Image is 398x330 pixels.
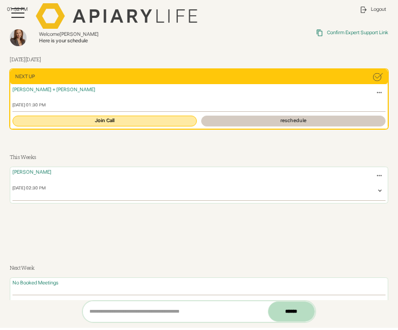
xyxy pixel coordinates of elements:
div: Here is your schedule [39,38,213,44]
span: [DATE] [25,56,41,63]
div: [DATE] 02:30 PM [12,186,46,196]
span: [PERSON_NAME] + [PERSON_NAME] [12,87,95,92]
a: Join Call [12,116,196,126]
div: Welcome [39,31,213,37]
div: Confirm Expert Support Link [327,30,388,36]
a: Logout [355,1,390,18]
a: reschedule [201,116,385,126]
h3: [DATE] [10,56,388,64]
div: Next Up [15,74,35,80]
span: [PERSON_NAME] [60,31,99,37]
div: [DATE] 01:30 PM [12,103,385,108]
span: No Booked Meetings [12,280,59,285]
h3: This Weeks [10,154,388,162]
h3: Next Week [10,264,388,272]
span: [PERSON_NAME] [12,169,52,175]
div: Logout [371,7,386,12]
